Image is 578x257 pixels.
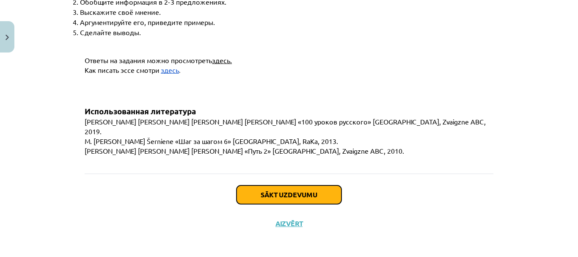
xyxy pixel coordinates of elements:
button: Aizvērt [273,219,305,228]
span: M. [PERSON_NAME] Šerniene «Шаг за шагом 6» [GEOGRAPHIC_DATA], RaKa, 2013. [85,137,338,145]
span: Как писать эссе смотри [85,66,160,74]
button: Sākt uzdevumu [237,185,341,204]
span: [PERSON_NAME] [PERSON_NAME] [PERSON_NAME] «Путь 2» [GEOGRAPHIC_DATA], Zvaigzne ABC, 2010. [85,146,404,155]
span: Ответы на задания можно просмотреть [85,56,212,64]
span: здесь. [212,56,232,64]
span: Сделайте выводы. [80,28,141,36]
span: Выскажите своё мнение. [80,8,161,16]
span: Аргументируйте его, приведите примеры. [80,18,215,26]
span: Использованная литература [85,106,196,116]
a: здесь [161,66,179,74]
img: icon-close-lesson-0947bae3869378f0d4975bcd49f059093ad1ed9edebbc8119c70593378902aed.svg [6,35,9,40]
b: . [85,66,180,74]
span: [PERSON_NAME] [PERSON_NAME] [PERSON_NAME] [PERSON_NAME] «100 уроков русского» [GEOGRAPHIC_DATA], ... [85,117,487,135]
